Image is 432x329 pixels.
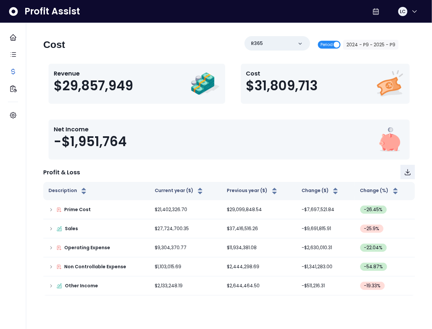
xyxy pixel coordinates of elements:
button: Download [401,165,415,179]
span: -25.9 % [364,225,380,232]
p: R365 [251,40,263,47]
td: $27,724,700.35 [149,219,222,238]
p: Other Income [65,282,98,289]
p: Non Controllable Expense [64,263,126,270]
td: $2,644,464.50 [222,276,297,296]
span: -22.04 % [364,244,383,251]
td: -$2,630,010.31 [296,238,355,257]
span: $31,809,713 [246,78,318,94]
h2: Cost [43,39,65,51]
td: $1,103,015.69 [149,257,222,276]
button: Change ($) [302,187,340,195]
p: Profit & Loss [43,168,80,177]
p: Net Income [54,125,127,134]
span: -19.33 % [364,282,381,289]
p: Operating Expense [64,244,110,251]
td: $2,444,298.69 [222,257,297,276]
td: $21,402,326.70 [149,200,222,219]
span: LC [400,8,405,15]
td: $11,934,381.08 [222,238,297,257]
td: -$7,697,521.84 [296,200,355,219]
span: -26.45 % [364,206,383,213]
button: Description [49,187,88,195]
span: Period [321,41,333,49]
img: Net Income [375,125,404,154]
p: Prime Cost [64,206,91,213]
td: -$511,216.31 [296,276,355,296]
p: Cost [246,69,318,78]
button: Change (%) [360,187,400,195]
span: -54.87 % [364,263,383,270]
td: -$1,341,283.00 [296,257,355,276]
button: Previous year ($) [227,187,279,195]
button: 2024 - P9 ~ 2025 - P9 [343,40,399,50]
span: $29,857,949 [54,78,133,94]
td: $9,304,370.77 [149,238,222,257]
img: Cost [375,69,404,99]
p: Revenue [54,69,133,78]
img: Revenue [190,69,220,99]
td: $2,133,248.19 [149,276,222,296]
span: Profit Assist [25,6,80,17]
td: $37,416,516.26 [222,219,297,238]
button: Current year ($) [155,187,204,195]
td: -$9,691,815.91 [296,219,355,238]
td: $29,099,848.54 [222,200,297,219]
span: -$1,951,764 [54,134,127,149]
p: Sales [65,225,78,232]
